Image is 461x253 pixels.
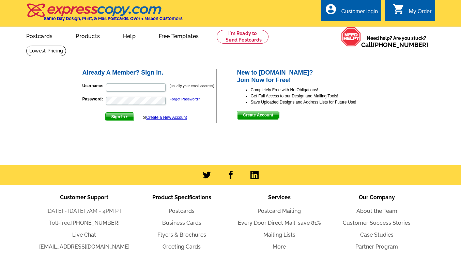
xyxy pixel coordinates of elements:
a: account_circle Customer login [325,7,378,16]
a: Every Door Direct Mail: save 81% [238,220,321,226]
a: Business Cards [162,220,201,226]
a: Partner Program [355,243,398,250]
img: help [341,27,361,47]
div: My Order [409,9,432,18]
a: [PHONE_NUMBER] [71,220,120,226]
a: Products [65,28,111,44]
div: or [142,114,187,121]
a: Postcard Mailing [258,208,301,214]
a: Greeting Cards [163,243,201,250]
span: Customer Support [60,194,108,201]
li: [DATE] - [DATE] 7AM - 4PM PT [35,207,133,215]
li: Get Full Access to our Design and Mailing Tools! [250,93,380,99]
h2: Already A Member? Sign In. [82,69,216,77]
a: More [273,243,286,250]
li: Save Uploaded Designs and Address Lists for Future Use! [250,99,380,105]
li: Toll-free: [35,219,133,227]
a: About the Team [356,208,397,214]
button: Create Account [237,111,279,120]
a: Help [112,28,147,44]
i: shopping_cart [393,3,405,15]
a: Free Templates [148,28,210,44]
h4: Same Day Design, Print, & Mail Postcards. Over 1 Million Customers. [44,16,183,21]
button: Sign In [105,112,134,121]
i: account_circle [325,3,337,15]
a: Live Chat [72,232,96,238]
span: Product Specifications [152,194,211,201]
span: Need help? Are you stuck? [361,35,432,48]
a: Flyers & Brochures [157,232,206,238]
a: [EMAIL_ADDRESS][DOMAIN_NAME] [39,243,129,250]
a: Postcards [15,28,64,44]
span: Call [361,41,428,48]
li: Completely Free with No Obligations! [250,87,380,93]
span: Sign In [106,113,134,121]
label: Username: [82,83,105,89]
a: shopping_cart My Order [393,7,432,16]
a: Same Day Design, Print, & Mail Postcards. Over 1 Million Customers. [26,8,183,21]
a: Create a New Account [146,115,187,120]
span: Services [268,194,291,201]
small: (usually your email address) [170,84,214,88]
a: Customer Success Stories [343,220,411,226]
h2: New to [DOMAIN_NAME]? Join Now for Free! [237,69,380,84]
a: Forgot Password? [170,97,200,101]
div: Customer login [341,9,378,18]
span: Create Account [237,111,279,119]
a: Postcards [169,208,195,214]
img: button-next-arrow-white.png [125,115,128,118]
a: Case Studies [360,232,394,238]
span: Our Company [359,194,395,201]
label: Password: [82,96,105,102]
a: Mailing Lists [263,232,295,238]
a: [PHONE_NUMBER] [373,41,428,48]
